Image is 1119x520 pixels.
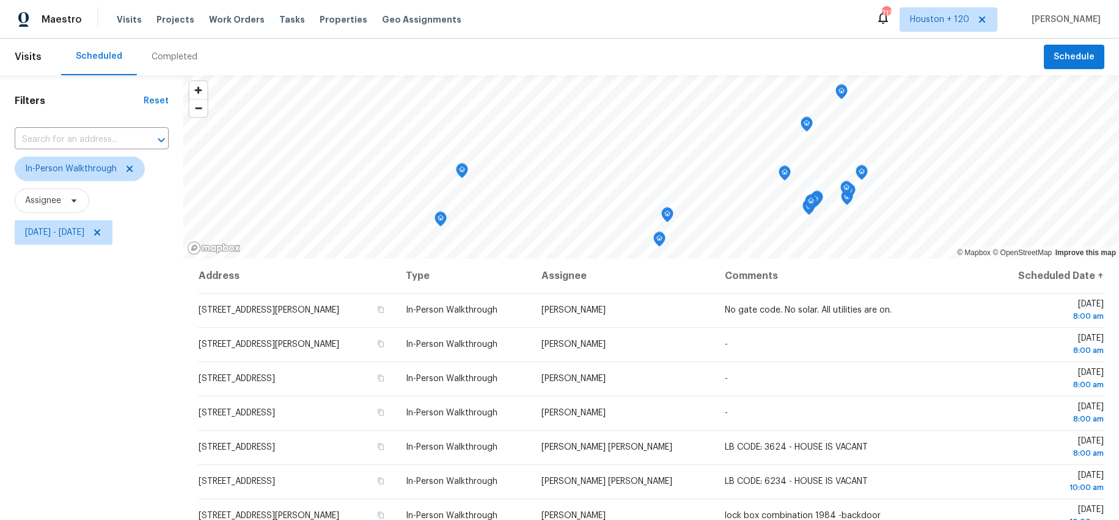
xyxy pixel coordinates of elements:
span: Schedule [1054,50,1095,65]
span: In-Person Walkthrough [406,340,497,349]
div: Map marker [456,163,468,182]
div: Map marker [779,166,791,185]
canvas: Map [183,75,1119,259]
div: Scheduled [76,50,122,62]
span: Houston + 120 [910,13,969,26]
span: In-Person Walkthrough [406,306,497,314]
a: Mapbox homepage [187,241,241,255]
span: - [725,409,728,417]
span: In-Person Walkthrough [25,163,117,175]
span: [PERSON_NAME] [PERSON_NAME] [541,477,672,486]
span: LB CODE: 3624 - HOUSE IS VACANT [725,443,868,451]
span: In-Person Walkthrough [406,374,497,383]
span: Geo Assignments [382,13,461,26]
th: Comments [715,259,987,293]
span: [PERSON_NAME] [541,409,606,417]
span: [PERSON_NAME] [541,306,606,314]
a: OpenStreetMap [992,248,1052,257]
a: Improve this map [1055,248,1116,257]
span: [STREET_ADDRESS][PERSON_NAME] [199,511,339,520]
button: Copy Address [375,407,386,418]
span: [STREET_ADDRESS] [199,409,275,417]
div: 8:00 am [997,413,1104,425]
div: 8:00 am [997,447,1104,459]
span: Zoom out [189,100,207,117]
span: Maestro [42,13,82,26]
span: Visits [15,43,42,70]
span: LB CODE: 6234 - HOUSE IS VACANT [725,477,868,486]
button: Open [153,132,170,149]
button: Zoom in [189,81,207,99]
span: Properties [320,13,367,26]
button: Copy Address [375,475,386,486]
span: [DATE] [997,300,1104,322]
div: Completed [152,51,197,63]
th: Type [396,259,532,293]
button: Copy Address [375,338,386,349]
div: Map marker [653,232,666,251]
th: Address [198,259,396,293]
div: Reset [144,95,169,107]
button: Zoom out [189,99,207,117]
span: No gate code. No solar. All utilities are on. [725,306,892,314]
th: Scheduled Date ↑ [987,259,1104,293]
span: [DATE] [997,437,1104,459]
div: Map marker [802,199,815,218]
span: In-Person Walkthrough [406,477,497,486]
button: Copy Address [375,304,386,315]
span: Visits [117,13,142,26]
span: Tasks [279,15,305,24]
span: [PERSON_NAME] [PERSON_NAME] [541,443,672,451]
div: 10:00 am [997,481,1104,494]
span: [DATE] - [DATE] [25,226,84,239]
span: [PERSON_NAME] [541,340,606,349]
div: 8:00 am [997,310,1104,322]
button: Copy Address [375,373,386,384]
div: Map marker [809,193,821,212]
div: Map marker [661,207,673,226]
span: [PERSON_NAME] [1027,13,1101,26]
th: Assignee [532,259,715,293]
div: 8:00 am [997,379,1104,391]
span: [STREET_ADDRESS][PERSON_NAME] [199,306,339,314]
span: [PERSON_NAME] [541,374,606,383]
span: - [725,374,728,383]
div: Map marker [435,212,447,231]
div: Map marker [803,200,815,219]
span: lock box combination 1984 -backdoor [725,511,881,520]
span: - [725,340,728,349]
input: Search for an address... [15,130,134,149]
span: In-Person Walkthrough [406,409,497,417]
span: [PERSON_NAME] [541,511,606,520]
div: Map marker [835,84,848,103]
span: [DATE] [997,334,1104,357]
span: [DATE] [997,403,1104,425]
button: Copy Address [375,441,386,452]
span: In-Person Walkthrough [406,511,497,520]
span: In-Person Walkthrough [406,443,497,451]
div: Map marker [840,181,853,200]
h1: Filters [15,95,144,107]
div: Map marker [805,195,817,214]
span: [DATE] [997,471,1104,494]
span: Work Orders [209,13,265,26]
span: [STREET_ADDRESS] [199,443,275,451]
div: Map marker [801,117,813,136]
a: Mapbox [957,248,991,257]
span: [STREET_ADDRESS][PERSON_NAME] [199,340,339,349]
span: Projects [156,13,194,26]
span: Assignee [25,195,61,207]
div: Map marker [811,191,823,210]
div: Map marker [856,165,868,184]
div: 8:00 am [997,344,1104,357]
button: Schedule [1044,45,1104,70]
span: [STREET_ADDRESS] [199,374,275,383]
div: 713 [882,7,890,20]
span: [DATE] [997,368,1104,391]
span: [STREET_ADDRESS] [199,477,275,486]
